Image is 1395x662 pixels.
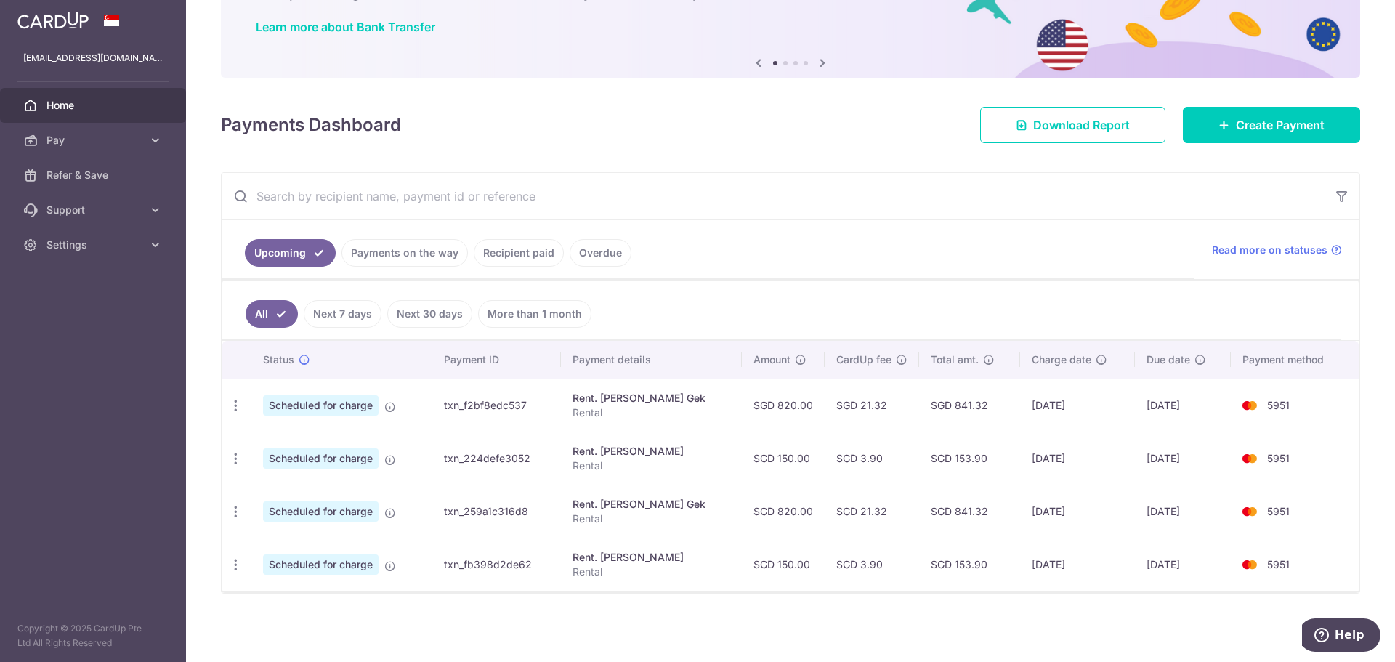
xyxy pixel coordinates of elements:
[980,107,1165,143] a: Download Report
[46,98,142,113] span: Home
[1267,452,1290,464] span: 5951
[1020,538,1135,591] td: [DATE]
[17,12,89,29] img: CardUp
[1212,243,1342,257] a: Read more on statuses
[1033,116,1130,134] span: Download Report
[1236,116,1325,134] span: Create Payment
[1183,107,1360,143] a: Create Payment
[1235,397,1264,414] img: Bank Card
[1235,556,1264,573] img: Bank Card
[573,512,730,526] p: Rental
[222,173,1325,219] input: Search by recipient name, payment id or reference
[1267,505,1290,517] span: 5951
[246,300,298,328] a: All
[387,300,472,328] a: Next 30 days
[573,459,730,473] p: Rental
[432,432,561,485] td: txn_224defe3052
[919,379,1020,432] td: SGD 841.32
[304,300,381,328] a: Next 7 days
[919,538,1020,591] td: SGD 153.90
[474,239,564,267] a: Recipient paid
[836,352,891,367] span: CardUp fee
[46,203,142,217] span: Support
[931,352,979,367] span: Total amt.
[825,485,919,538] td: SGD 21.32
[1135,538,1231,591] td: [DATE]
[432,341,561,379] th: Payment ID
[919,432,1020,485] td: SGD 153.90
[1267,399,1290,411] span: 5951
[1302,618,1380,655] iframe: Opens a widget where you can find more information
[432,379,561,432] td: txn_f2bf8edc537
[742,432,825,485] td: SGD 150.00
[263,448,379,469] span: Scheduled for charge
[742,538,825,591] td: SGD 150.00
[1135,379,1231,432] td: [DATE]
[573,444,730,459] div: Rent. [PERSON_NAME]
[1212,243,1327,257] span: Read more on statuses
[1135,485,1231,538] td: [DATE]
[919,485,1020,538] td: SGD 841.32
[1135,432,1231,485] td: [DATE]
[46,238,142,252] span: Settings
[570,239,631,267] a: Overdue
[23,51,163,65] p: [EMAIL_ADDRESS][DOMAIN_NAME]
[245,239,336,267] a: Upcoming
[561,341,742,379] th: Payment details
[432,485,561,538] td: txn_259a1c316d8
[825,538,919,591] td: SGD 3.90
[221,112,401,138] h4: Payments Dashboard
[263,501,379,522] span: Scheduled for charge
[1032,352,1091,367] span: Charge date
[478,300,591,328] a: More than 1 month
[1267,558,1290,570] span: 5951
[432,538,561,591] td: txn_fb398d2de62
[256,20,435,34] a: Learn more about Bank Transfer
[742,379,825,432] td: SGD 820.00
[1147,352,1190,367] span: Due date
[573,550,730,565] div: Rent. [PERSON_NAME]
[1020,379,1135,432] td: [DATE]
[742,485,825,538] td: SGD 820.00
[1235,450,1264,467] img: Bank Card
[753,352,790,367] span: Amount
[1020,432,1135,485] td: [DATE]
[1020,485,1135,538] td: [DATE]
[46,168,142,182] span: Refer & Save
[573,565,730,579] p: Rental
[263,554,379,575] span: Scheduled for charge
[825,379,919,432] td: SGD 21.32
[825,432,919,485] td: SGD 3.90
[1231,341,1359,379] th: Payment method
[573,405,730,420] p: Rental
[1235,503,1264,520] img: Bank Card
[46,133,142,148] span: Pay
[573,497,730,512] div: Rent. [PERSON_NAME] Gek
[263,352,294,367] span: Status
[341,239,468,267] a: Payments on the way
[263,395,379,416] span: Scheduled for charge
[573,391,730,405] div: Rent. [PERSON_NAME] Gek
